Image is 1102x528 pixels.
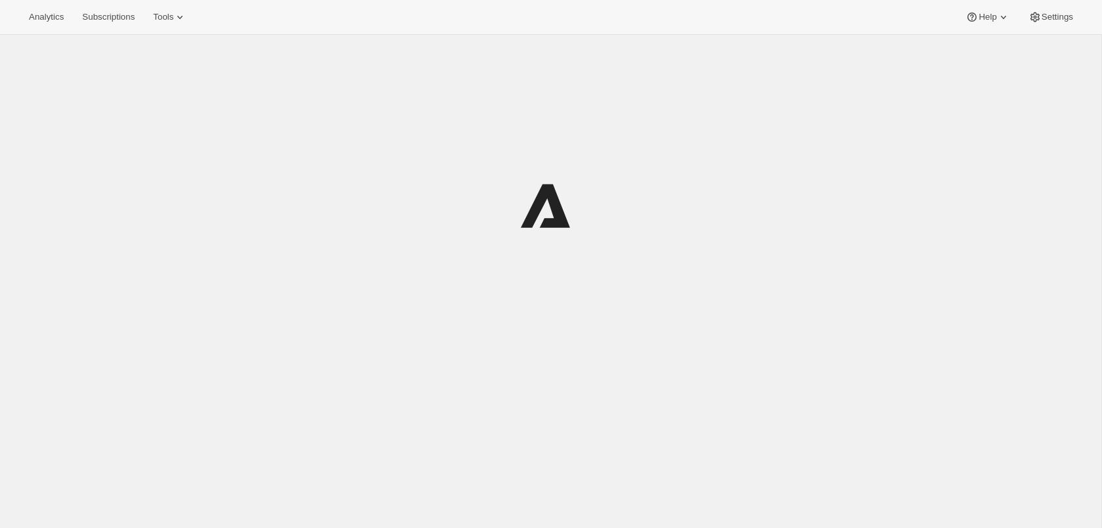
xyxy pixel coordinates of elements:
span: Subscriptions [82,12,135,22]
span: Settings [1042,12,1073,22]
button: Analytics [21,8,72,26]
button: Subscriptions [74,8,143,26]
button: Help [958,8,1017,26]
span: Help [979,12,996,22]
span: Analytics [29,12,64,22]
button: Settings [1021,8,1081,26]
button: Tools [145,8,194,26]
span: Tools [153,12,173,22]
